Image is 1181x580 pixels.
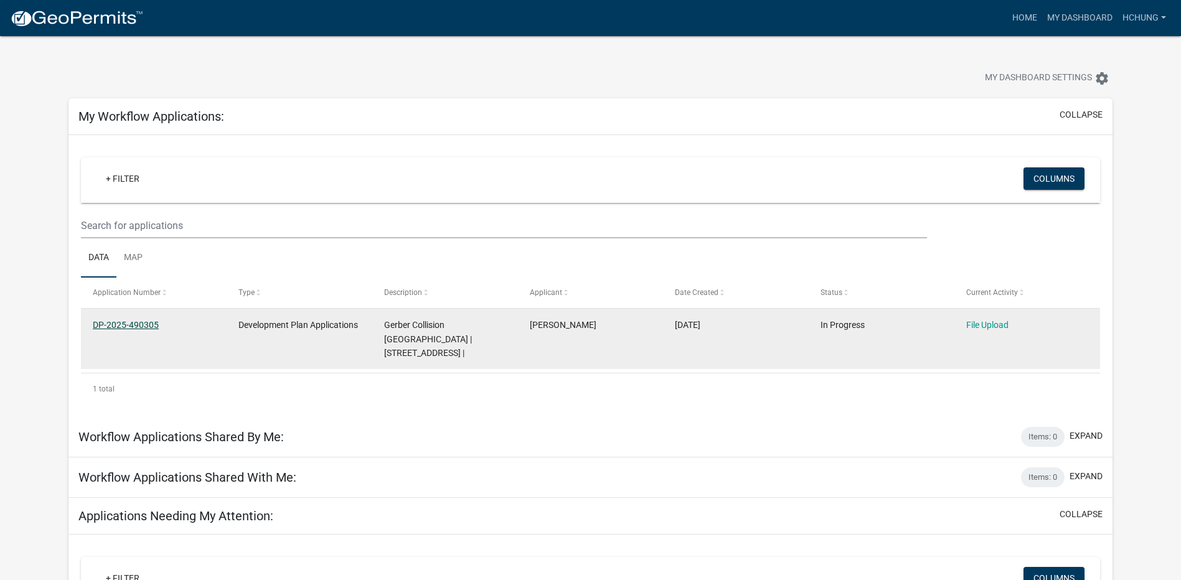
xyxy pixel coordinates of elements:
[384,320,472,358] span: Gerber Collision Jeffersonville | 4200 Hamburg Pike, Jeffersonville, IN 47130 |
[530,288,562,297] span: Applicant
[821,288,842,297] span: Status
[372,278,518,307] datatable-header-cell: Description
[530,320,596,330] span: Harry Chung
[966,320,1009,330] a: File Upload
[93,320,159,330] a: DP-2025-490305
[93,288,161,297] span: Application Number
[238,320,358,330] span: Development Plan Applications
[116,238,150,278] a: Map
[1023,167,1085,190] button: Columns
[78,508,273,523] h5: Applications Needing My Attention:
[1070,429,1103,442] button: expand
[809,278,954,307] datatable-header-cell: Status
[1021,467,1065,487] div: Items: 0
[1070,470,1103,483] button: expand
[1060,108,1103,121] button: collapse
[675,320,700,330] span: 10/09/2025
[384,288,422,297] span: Description
[517,278,663,307] datatable-header-cell: Applicant
[1117,6,1171,30] a: hchung
[1042,6,1117,30] a: My Dashboard
[985,71,1092,86] span: My Dashboard Settings
[227,278,372,307] datatable-header-cell: Type
[81,238,116,278] a: Data
[238,288,255,297] span: Type
[1060,508,1103,521] button: collapse
[966,288,1018,297] span: Current Activity
[954,278,1100,307] datatable-header-cell: Current Activity
[81,373,1100,405] div: 1 total
[1094,71,1109,86] i: settings
[81,278,227,307] datatable-header-cell: Application Number
[663,278,809,307] datatable-header-cell: Date Created
[1007,6,1042,30] a: Home
[81,213,927,238] input: Search for applications
[96,167,149,190] a: + Filter
[78,470,296,485] h5: Workflow Applications Shared With Me:
[78,429,284,444] h5: Workflow Applications Shared By Me:
[821,320,865,330] span: In Progress
[1021,427,1065,447] div: Items: 0
[675,288,718,297] span: Date Created
[975,66,1119,90] button: My Dashboard Settingssettings
[68,135,1113,417] div: collapse
[78,109,224,124] h5: My Workflow Applications:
